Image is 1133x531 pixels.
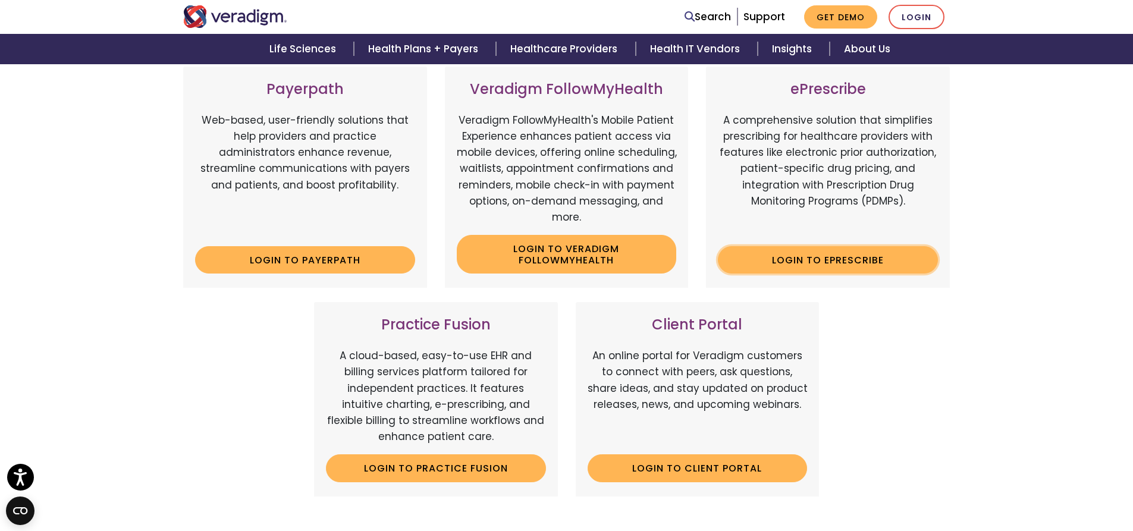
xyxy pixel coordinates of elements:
a: Login to Practice Fusion [326,454,546,482]
h3: Client Portal [588,316,808,334]
img: Veradigm logo [183,5,287,28]
h3: Payerpath [195,81,415,98]
a: Healthcare Providers [496,34,635,64]
a: Insights [758,34,830,64]
iframe: Drift Chat Widget [905,445,1119,517]
a: Health IT Vendors [636,34,758,64]
a: Get Demo [804,5,877,29]
p: A cloud-based, easy-to-use EHR and billing services platform tailored for independent practices. ... [326,348,546,445]
a: Search [685,9,731,25]
p: Web-based, user-friendly solutions that help providers and practice administrators enhance revenu... [195,112,415,237]
h3: Practice Fusion [326,316,546,334]
p: An online portal for Veradigm customers to connect with peers, ask questions, share ideas, and st... [588,348,808,445]
h3: Veradigm FollowMyHealth [457,81,677,98]
a: Login to Payerpath [195,246,415,274]
p: Veradigm FollowMyHealth's Mobile Patient Experience enhances patient access via mobile devices, o... [457,112,677,225]
a: Login to Client Portal [588,454,808,482]
a: Login to ePrescribe [718,246,938,274]
a: Support [743,10,785,24]
a: Login to Veradigm FollowMyHealth [457,235,677,274]
a: Life Sciences [255,34,354,64]
a: Health Plans + Payers [354,34,496,64]
p: A comprehensive solution that simplifies prescribing for healthcare providers with features like ... [718,112,938,237]
a: About Us [830,34,905,64]
h3: ePrescribe [718,81,938,98]
button: Open CMP widget [6,497,34,525]
a: Login [889,5,944,29]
